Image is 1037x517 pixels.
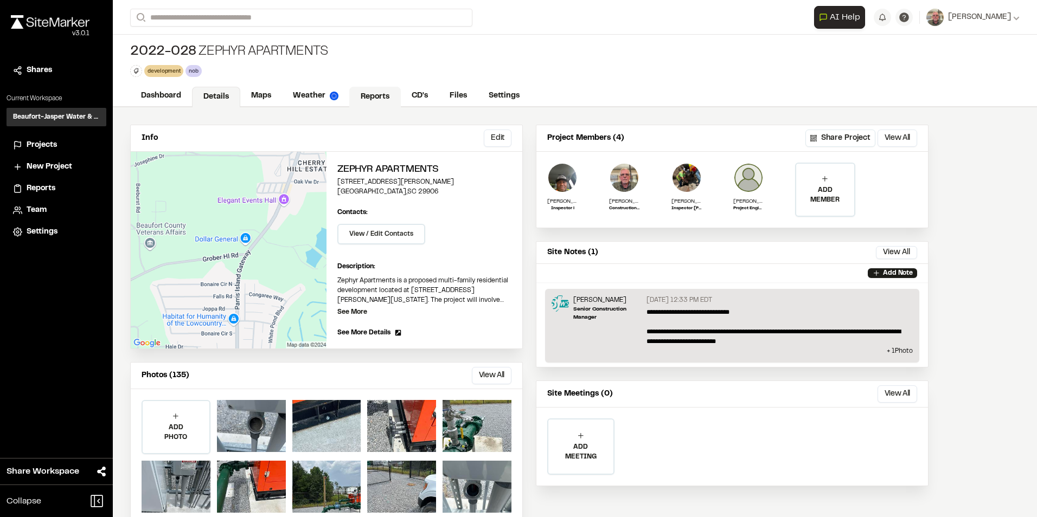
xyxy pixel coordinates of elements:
span: Settings [27,226,57,238]
img: Justin Burke [671,163,702,193]
a: Weather [282,86,349,106]
p: Current Workspace [7,94,106,104]
a: CD's [401,86,439,106]
button: [PERSON_NAME] [926,9,1020,26]
p: ADD MEMBER [796,185,854,205]
img: rebrand.png [11,15,89,29]
img: Mahathi Bhooshi [733,163,764,193]
p: Inspector [PERSON_NAME] [671,205,702,212]
p: [PERSON_NAME]. [PERSON_NAME] [547,197,578,205]
p: Contacts: [337,208,368,217]
button: View / Edit Contacts [337,224,425,244]
p: ADD MEETING [548,442,613,462]
p: [GEOGRAPHIC_DATA] , SC 29906 [337,187,511,197]
p: [STREET_ADDRESS][PERSON_NAME] [337,177,511,187]
button: View All [472,367,511,384]
p: [PERSON_NAME] [609,197,639,205]
p: Description: [337,262,511,272]
p: Project Members (4) [547,132,624,144]
p: Site Notes (1) [547,247,598,258]
div: Oh geez...please don't... [11,29,89,38]
p: Zephyr Apartments is a proposed multi-family residential development located at [STREET_ADDRESS][... [337,276,511,305]
img: Chris McVey [609,163,639,193]
img: Maurice. T. Burries Sr. [547,163,578,193]
a: Settings [478,86,530,106]
a: Settings [13,226,100,238]
p: Construction Supervisor [609,205,639,212]
div: nob [185,65,201,76]
span: 2022-028 [130,43,196,61]
span: AI Help [830,11,860,24]
p: Info [142,132,158,144]
span: Team [27,204,47,216]
img: Jason Quick [552,295,569,313]
span: Reports [27,183,55,195]
img: precipai.png [330,92,338,100]
h2: Zephyr Apartments [337,163,511,177]
p: [PERSON_NAME] [671,197,702,205]
span: See More Details [337,328,391,338]
p: Project Engineer [733,205,764,212]
button: Search [130,9,150,27]
button: View All [876,246,917,259]
p: See More [337,307,367,317]
button: View All [878,385,917,403]
div: Zephyr Apartments [130,43,328,61]
a: Files [439,86,478,106]
button: Open AI Assistant [814,6,865,29]
a: Projects [13,139,100,151]
button: Edit [484,130,511,147]
p: Add Note [883,268,913,278]
p: Senior Construction Manager [573,305,642,321]
div: Open AI Assistant [814,6,869,29]
a: New Project [13,161,100,173]
h3: Beaufort-Jasper Water & Sewer Authority [13,112,100,122]
p: ADD PHOTO [143,423,209,442]
span: Share Workspace [7,465,79,478]
a: Reports [13,183,100,195]
div: development [144,65,183,76]
p: Photos (135) [142,370,189,382]
p: Site Meetings (0) [547,388,613,400]
span: Shares [27,64,52,76]
button: View All [878,130,917,147]
a: Shares [13,64,100,76]
button: Edit Tags [130,65,142,77]
a: Details [192,87,240,107]
a: Maps [240,86,282,106]
p: [DATE] 12:33 PM EDT [646,295,712,305]
span: Projects [27,139,57,151]
a: Reports [349,87,401,107]
p: [PERSON_NAME] [573,295,642,305]
span: Collapse [7,495,41,508]
p: + 1 Photo [552,346,913,356]
button: Share Project [805,130,875,147]
p: [PERSON_NAME] [733,197,764,205]
span: [PERSON_NAME] [948,11,1011,23]
a: Team [13,204,100,216]
img: User [926,9,944,26]
span: New Project [27,161,72,173]
a: Dashboard [130,86,192,106]
p: Inspector l [547,205,578,212]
